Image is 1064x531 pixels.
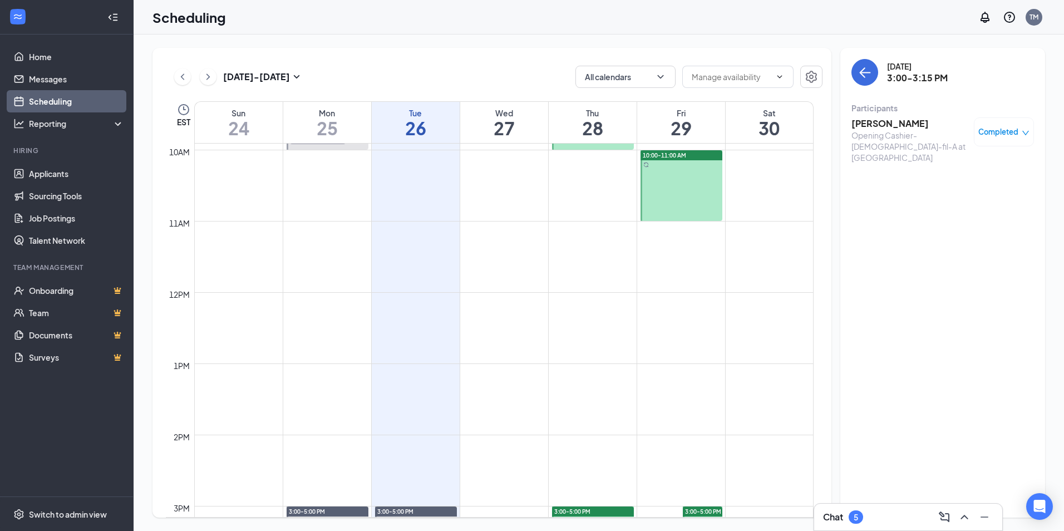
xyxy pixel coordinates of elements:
a: Applicants [29,163,124,185]
div: 3pm [171,502,192,514]
div: Switch to admin view [29,509,107,520]
h3: 3:00-3:15 PM [887,72,948,84]
svg: ChevronDown [775,72,784,81]
svg: ChevronDown [655,71,666,82]
div: Fri [637,107,725,119]
div: Tue [372,107,460,119]
div: Hiring [13,146,122,155]
svg: Analysis [13,118,24,129]
a: August 27, 2025 [460,102,548,143]
div: Reporting [29,118,125,129]
h3: [DATE] - [DATE] [223,71,290,83]
div: Mon [283,107,371,119]
svg: Settings [13,509,24,520]
a: OnboardingCrown [29,279,124,302]
h1: Scheduling [152,8,226,27]
span: 3:00-5:00 PM [554,508,590,515]
button: Minimize [976,508,993,526]
div: [DATE] [887,61,948,72]
button: ChevronUp [955,508,973,526]
svg: ComposeMessage [938,510,951,524]
div: Team Management [13,263,122,272]
button: ComposeMessage [935,508,953,526]
div: Wed [460,107,548,119]
a: Sourcing Tools [29,185,124,207]
svg: ChevronLeft [177,70,188,83]
div: Sun [195,107,283,119]
span: Completed [978,126,1018,137]
button: ChevronLeft [174,68,191,85]
div: TM [1029,12,1038,22]
svg: Settings [805,70,818,83]
a: August 24, 2025 [195,102,283,143]
svg: ArrowLeft [858,66,871,79]
div: 10am [167,146,192,158]
span: EST [177,116,190,127]
a: Messages [29,68,124,90]
a: August 25, 2025 [283,102,371,143]
a: Home [29,46,124,68]
h3: [PERSON_NAME] [851,117,968,130]
a: SurveysCrown [29,346,124,368]
h1: 29 [637,119,725,137]
h1: 30 [726,119,814,137]
div: Participants [851,102,1034,114]
h1: 28 [549,119,637,137]
a: DocumentsCrown [29,324,124,346]
span: down [1022,129,1029,137]
div: Open Intercom Messenger [1026,493,1053,520]
h1: 25 [283,119,371,137]
a: August 28, 2025 [549,102,637,143]
a: August 29, 2025 [637,102,725,143]
span: 10:00-11:00 AM [643,151,686,159]
div: 12pm [167,288,192,301]
button: Settings [800,66,822,88]
svg: ChevronRight [203,70,214,83]
h1: 27 [460,119,548,137]
div: 1pm [171,360,192,372]
h1: 24 [195,119,283,137]
input: Manage availability [692,71,771,83]
svg: WorkstreamLogo [12,11,23,22]
svg: Minimize [978,510,991,524]
svg: Sync [643,162,649,168]
a: August 30, 2025 [726,102,814,143]
div: Opening Cashier- [DEMOGRAPHIC_DATA]-fil-A at [GEOGRAPHIC_DATA] [851,130,968,163]
div: Sat [726,107,814,119]
h3: Chat [823,511,843,523]
svg: Notifications [978,11,992,24]
a: August 26, 2025 [372,102,460,143]
a: Job Postings [29,207,124,229]
button: back-button [851,59,878,86]
div: 11am [167,217,192,229]
svg: SmallChevronDown [290,70,303,83]
div: 2pm [171,431,192,443]
svg: Clock [177,103,190,116]
a: Scheduling [29,90,124,112]
span: 3:00-5:00 PM [685,508,721,515]
a: TeamCrown [29,302,124,324]
button: All calendarsChevronDown [575,66,676,88]
button: ChevronRight [200,68,216,85]
h1: 26 [372,119,460,137]
span: 3:00-5:00 PM [289,508,325,515]
svg: ChevronUp [958,510,971,524]
div: 5 [854,513,858,522]
svg: QuestionInfo [1003,11,1016,24]
span: 3:00-5:00 PM [377,508,413,515]
a: Talent Network [29,229,124,252]
div: Thu [549,107,637,119]
svg: Collapse [107,12,119,23]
